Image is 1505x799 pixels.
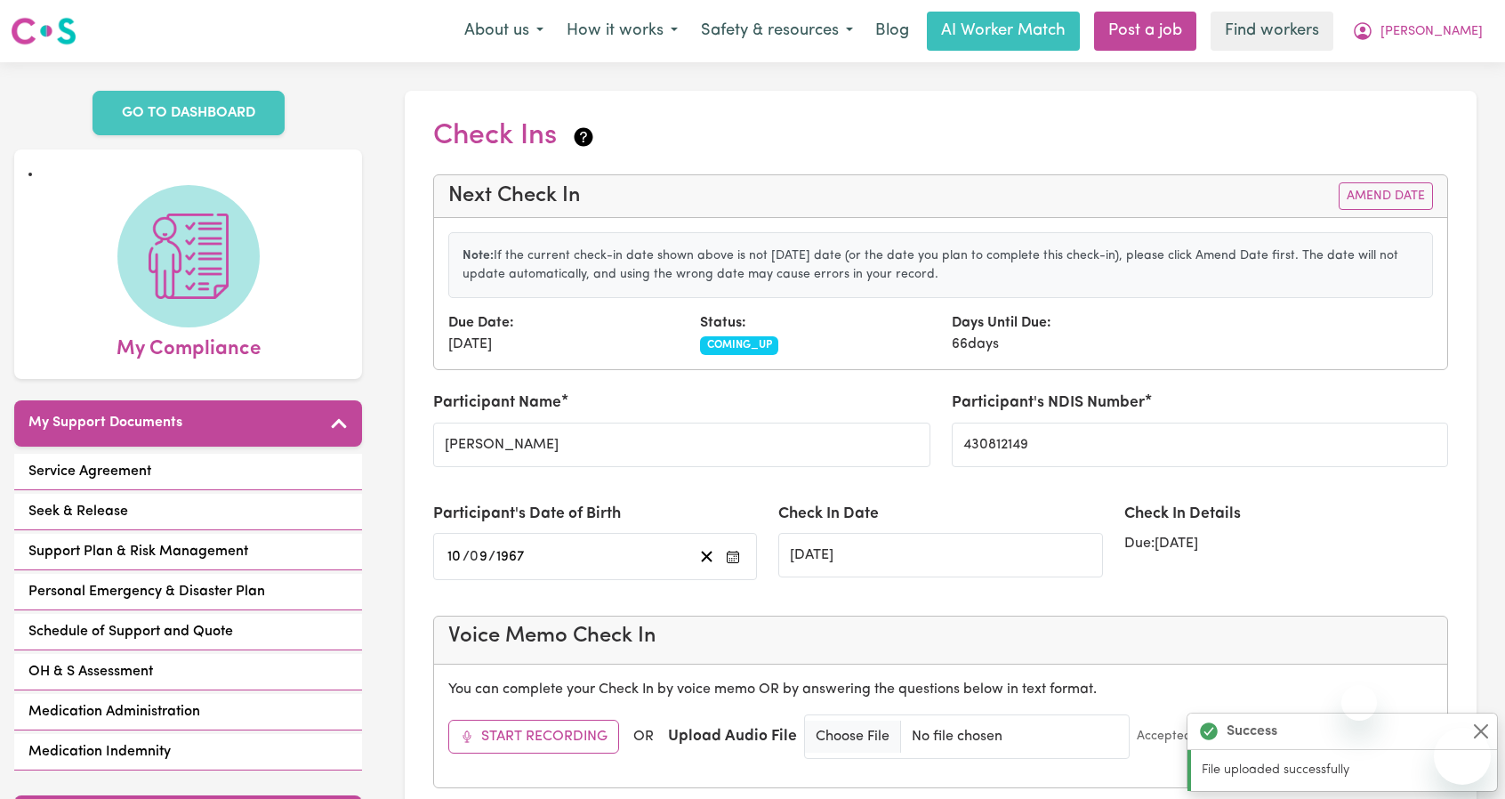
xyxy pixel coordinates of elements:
[14,694,362,730] a: Medication Administration
[778,503,879,526] label: Check In Date
[952,391,1145,415] label: Participant's NDIS Number
[93,91,285,135] a: GO TO DASHBOARD
[433,391,561,415] label: Participant Name
[463,549,470,565] span: /
[28,621,233,642] span: Schedule of Support and Quote
[448,624,1433,650] h4: Voice Memo Check In
[28,741,171,763] span: Medication Indemnity
[14,454,362,490] a: Service Agreement
[463,249,494,262] strong: Note:
[14,654,362,690] a: OH & S Assessment
[14,614,362,650] a: Schedule of Support and Quote
[865,12,920,51] a: Blog
[14,534,362,570] a: Support Plan & Risk Management
[28,461,151,482] span: Service Agreement
[1094,12,1196,51] a: Post a job
[1211,12,1333,51] a: Find workers
[14,574,362,610] a: Personal Emergency & Disaster Plan
[470,550,479,564] span: 0
[1341,685,1377,721] iframe: Close message
[28,661,153,682] span: OH & S Assessment
[1380,22,1483,42] span: [PERSON_NAME]
[28,701,200,722] span: Medication Administration
[689,12,865,50] button: Safety & resources
[453,12,555,50] button: About us
[438,312,689,355] div: [DATE]
[28,185,348,365] a: My Compliance
[1227,721,1277,742] strong: Success
[488,549,495,565] span: /
[433,119,596,153] h2: Check Ins
[700,336,779,354] span: COMING_UP
[1124,503,1241,526] label: Check In Details
[11,11,76,52] a: Careseekers logo
[448,679,1433,700] p: You can complete your Check In by voice memo OR by answering the questions below in text format.
[927,12,1080,51] a: AI Worker Match
[1124,533,1448,554] div: Due: [DATE]
[448,720,619,754] button: Start Recording
[14,734,362,771] a: Medication Indemnity
[14,400,362,447] button: My Support Documents
[555,12,689,50] button: How it works
[952,316,1051,330] strong: Days Until Due:
[28,581,265,602] span: Personal Emergency & Disaster Plan
[28,415,182,432] h5: My Support Documents
[495,545,526,569] input: ----
[28,541,248,562] span: Support Plan & Risk Management
[448,183,581,209] h4: Next Check In
[14,494,362,530] a: Seek & Release
[471,545,488,569] input: --
[1202,761,1486,780] p: File uploaded successfully
[1434,728,1491,785] iframe: Button to launch messaging window
[941,312,1193,355] div: 66 days
[28,501,128,522] span: Seek & Release
[11,15,76,47] img: Careseekers logo
[1339,182,1433,210] button: Amend Date
[447,545,463,569] input: --
[1340,12,1494,50] button: My Account
[448,316,514,330] strong: Due Date:
[463,246,1419,284] p: If the current check-in date shown above is not [DATE] date (or the date you plan to complete thi...
[117,327,261,365] span: My Compliance
[633,726,654,747] span: OR
[1470,721,1492,742] button: Close
[700,316,746,330] strong: Status:
[668,725,797,748] label: Upload Audio File
[433,503,621,526] label: Participant's Date of Birth
[1137,727,1379,746] small: Accepted formats: mp3, wav, m4a, webm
